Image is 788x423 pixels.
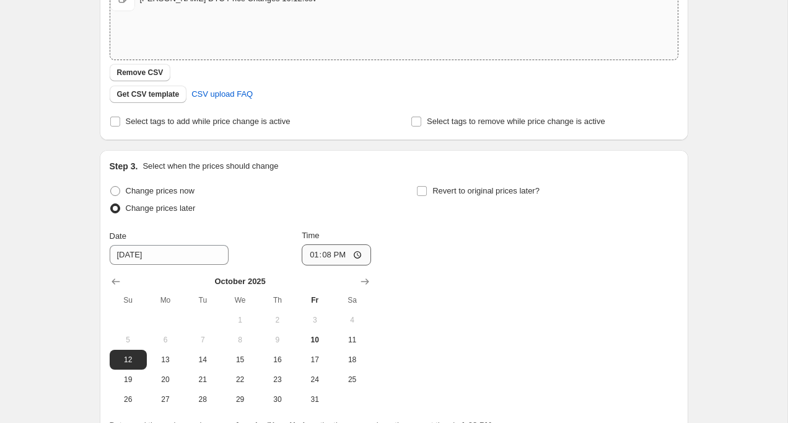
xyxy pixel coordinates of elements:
span: Change prices later [126,203,196,213]
span: 20 [152,375,179,385]
button: Wednesday October 22 2025 [221,370,258,390]
button: Thursday October 2 2025 [259,310,296,330]
button: Show next month, November 2025 [356,273,374,290]
span: Time [302,231,319,240]
span: 14 [189,355,216,365]
input: 12:00 [302,244,371,265]
span: Tu [189,295,216,305]
span: 8 [226,335,253,345]
span: 1 [226,315,253,325]
button: Saturday October 4 2025 [333,310,370,330]
span: 30 [264,394,291,404]
span: 10 [301,335,328,345]
span: 15 [226,355,253,365]
button: Sunday October 19 2025 [110,370,147,390]
button: Tuesday October 28 2025 [184,390,221,409]
span: 29 [226,394,253,404]
button: Thursday October 23 2025 [259,370,296,390]
button: Tuesday October 7 2025 [184,330,221,350]
button: Today Friday October 10 2025 [296,330,333,350]
span: Th [264,295,291,305]
th: Friday [296,290,333,310]
a: CSV upload FAQ [184,84,260,104]
span: CSV upload FAQ [191,88,253,100]
span: Revert to original prices later? [432,186,540,195]
input: 10/10/2025 [110,245,229,265]
span: 7 [189,335,216,345]
button: Friday October 31 2025 [296,390,333,409]
button: Wednesday October 8 2025 [221,330,258,350]
span: 28 [189,394,216,404]
button: Wednesday October 1 2025 [221,310,258,330]
span: Change prices now [126,186,195,195]
p: Select when the prices should change [142,160,278,172]
span: 13 [152,355,179,365]
th: Thursday [259,290,296,310]
button: Remove CSV [110,64,171,81]
button: Wednesday October 29 2025 [221,390,258,409]
span: 11 [338,335,366,345]
span: 6 [152,335,179,345]
button: Monday October 6 2025 [147,330,184,350]
button: Thursday October 9 2025 [259,330,296,350]
span: Select tags to remove while price change is active [427,117,605,126]
span: We [226,295,253,305]
span: 2 [264,315,291,325]
button: Get CSV template [110,86,187,103]
h2: Step 3. [110,160,138,172]
span: 18 [338,355,366,365]
span: 5 [115,335,142,345]
button: Monday October 27 2025 [147,390,184,409]
span: 9 [264,335,291,345]
button: Wednesday October 15 2025 [221,350,258,370]
span: Select tags to add while price change is active [126,117,291,126]
span: Su [115,295,142,305]
span: Get CSV template [117,89,180,99]
span: 26 [115,394,142,404]
span: 16 [264,355,291,365]
th: Tuesday [184,290,221,310]
button: Friday October 24 2025 [296,370,333,390]
span: 21 [189,375,216,385]
span: 17 [301,355,328,365]
button: Monday October 20 2025 [147,370,184,390]
button: Thursday October 16 2025 [259,350,296,370]
span: 12 [115,355,142,365]
span: 3 [301,315,328,325]
button: Friday October 3 2025 [296,310,333,330]
th: Sunday [110,290,147,310]
button: Tuesday October 21 2025 [184,370,221,390]
span: 24 [301,375,328,385]
button: Saturday October 18 2025 [333,350,370,370]
span: 4 [338,315,366,325]
button: Monday October 13 2025 [147,350,184,370]
button: Thursday October 30 2025 [259,390,296,409]
button: Saturday October 11 2025 [333,330,370,350]
span: Sa [338,295,366,305]
span: Fr [301,295,328,305]
span: 19 [115,375,142,385]
button: Sunday October 12 2025 [110,350,147,370]
th: Saturday [333,290,370,310]
span: Date [110,231,126,241]
th: Wednesday [221,290,258,310]
span: Remove CSV [117,68,164,78]
span: 23 [264,375,291,385]
button: Saturday October 25 2025 [333,370,370,390]
button: Friday October 17 2025 [296,350,333,370]
button: Tuesday October 14 2025 [184,350,221,370]
button: Show previous month, September 2025 [107,273,125,290]
button: Sunday October 5 2025 [110,330,147,350]
button: Sunday October 26 2025 [110,390,147,409]
span: 22 [226,375,253,385]
span: Mo [152,295,179,305]
span: 31 [301,394,328,404]
span: 27 [152,394,179,404]
span: 25 [338,375,366,385]
th: Monday [147,290,184,310]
